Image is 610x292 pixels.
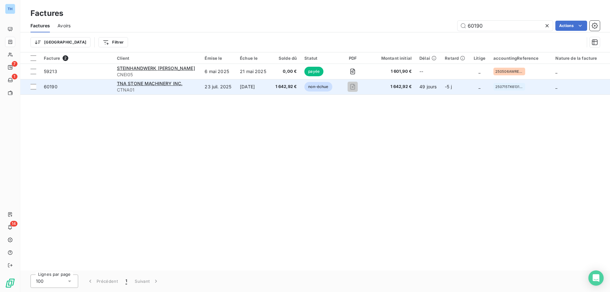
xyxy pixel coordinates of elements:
[10,221,17,227] span: 14
[131,275,163,288] button: Suivant
[457,21,553,31] input: Rechercher
[555,56,606,61] div: Nature de la facture
[30,37,91,47] button: [GEOGRAPHIC_DATA]
[495,70,523,73] span: 250506AWREPORTBS4
[122,275,131,288] button: 1
[236,64,271,79] td: 21 mai 2025
[98,37,128,47] button: Filtrer
[44,56,60,61] span: Facture
[445,84,452,89] span: -5 j
[274,56,297,61] div: Solde dû
[588,270,604,286] div: Open Intercom Messenger
[36,278,44,284] span: 100
[473,56,485,61] div: Litige
[5,4,15,14] div: TH
[5,278,15,288] img: Logo LeanPay
[117,65,195,71] span: STEINHANDWERK [PERSON_NAME]
[44,84,58,89] span: 60190
[201,64,236,79] td: 6 mai 2025
[341,56,365,61] div: PDF
[493,56,548,61] div: accountingReference
[117,56,197,61] div: Client
[63,55,68,61] span: 2
[30,8,63,19] h3: Factures
[445,56,466,61] div: Retard
[478,69,480,74] span: _
[274,84,297,90] span: 1 642,92 €
[117,81,183,86] span: TNA STONE MACHINERY INC.
[117,71,197,78] span: CNEI05
[125,278,127,284] span: 1
[555,84,557,89] span: _
[205,56,232,61] div: Émise le
[372,84,412,90] span: 1 642,92 €
[495,85,523,89] span: 250715TK61314AD-P
[372,56,412,61] div: Montant initial
[12,61,17,67] span: 7
[83,275,122,288] button: Précédent
[274,68,297,75] span: 0,00 €
[416,79,441,94] td: 49 jours
[304,82,332,92] span: non-échue
[372,68,412,75] span: 1 601,90 €
[555,21,587,31] button: Actions
[419,56,437,61] div: Délai
[304,67,323,76] span: payée
[30,23,50,29] span: Factures
[44,69,57,74] span: 59213
[240,56,267,61] div: Échue le
[236,79,271,94] td: [DATE]
[478,84,480,89] span: _
[416,64,441,79] td: --
[117,87,197,93] span: CTNA01
[201,79,236,94] td: 23 juil. 2025
[555,69,557,74] span: _
[12,74,17,79] span: 1
[304,56,333,61] div: Statut
[58,23,71,29] span: Avoirs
